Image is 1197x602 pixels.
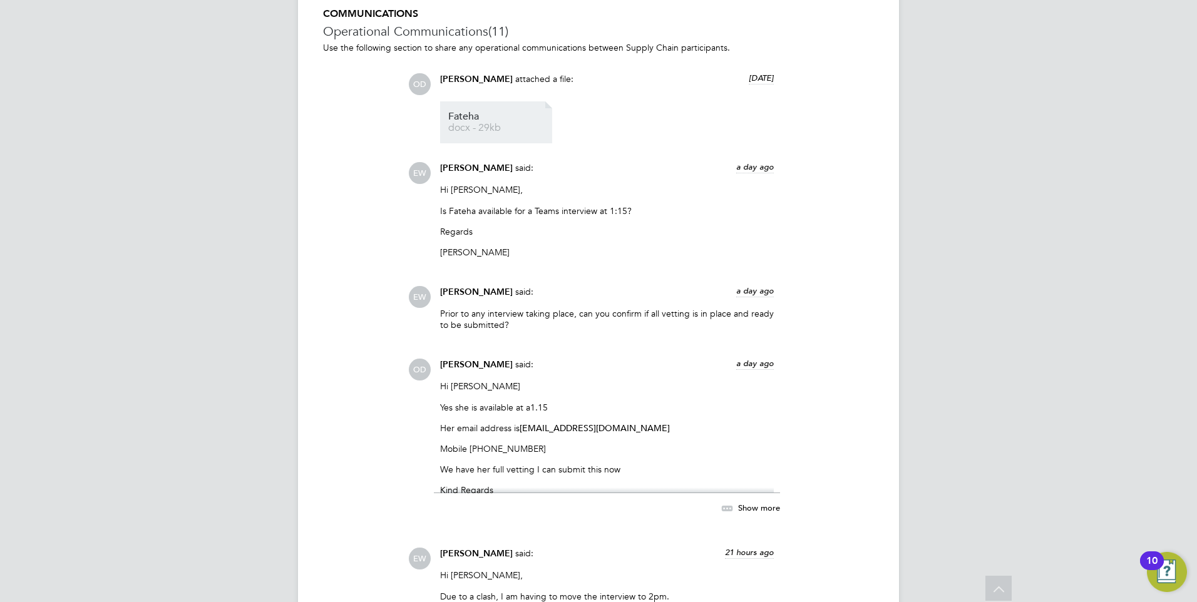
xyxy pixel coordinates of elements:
p: Kind Regards [440,484,774,496]
span: a day ago [736,161,774,172]
p: Hi [PERSON_NAME], [440,184,774,195]
span: [PERSON_NAME] [440,548,513,559]
p: Hi [PERSON_NAME] [440,380,774,392]
span: (11) [488,23,508,39]
span: OD [409,359,431,380]
span: EW [409,286,431,308]
span: OD [409,73,431,95]
span: said: [515,548,533,559]
p: Is Fateha available for a Teams interview at 1:15? [440,205,774,217]
span: [PERSON_NAME] [440,74,513,84]
p: Her email address is [440,422,774,434]
span: Fateha [448,112,548,121]
span: a day ago [736,358,774,369]
button: Open Resource Center, 10 new notifications [1147,552,1187,592]
span: a day ago [736,285,774,296]
span: [DATE] [749,73,774,83]
h3: Operational Communications [323,23,874,39]
span: said: [515,162,533,173]
p: [PERSON_NAME] [440,247,774,258]
p: Yes she is available at a1.15 [440,402,774,413]
span: [PERSON_NAME] [440,287,513,297]
span: EW [409,162,431,184]
div: 10 [1146,561,1158,577]
span: [PERSON_NAME] [440,163,513,173]
p: Use the following section to share any operational communications between Supply Chain participants. [323,42,874,53]
span: said: [515,359,533,370]
span: EW [409,548,431,569]
span: [PERSON_NAME] [440,359,513,370]
p: We have her full vetting I can submit this now [440,464,774,475]
p: Regards [440,226,774,237]
span: 21 hours ago [725,547,774,558]
a: [EMAIL_ADDRESS][DOMAIN_NAME] [520,422,670,434]
p: Mobile [PHONE_NUMBER] [440,443,774,454]
p: Hi [PERSON_NAME], [440,569,774,581]
span: Show more [738,503,780,513]
p: Due to a clash, I am having to move the interview to 2pm. [440,591,774,602]
span: attached a file: [515,73,573,84]
span: docx - 29kb [448,123,548,133]
a: Fateha docx - 29kb [448,112,548,133]
p: Prior to any interview taking place, can you confirm if all vetting is in place and ready to be s... [440,308,774,330]
span: said: [515,286,533,297]
h5: COMMUNICATIONS [323,8,874,21]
